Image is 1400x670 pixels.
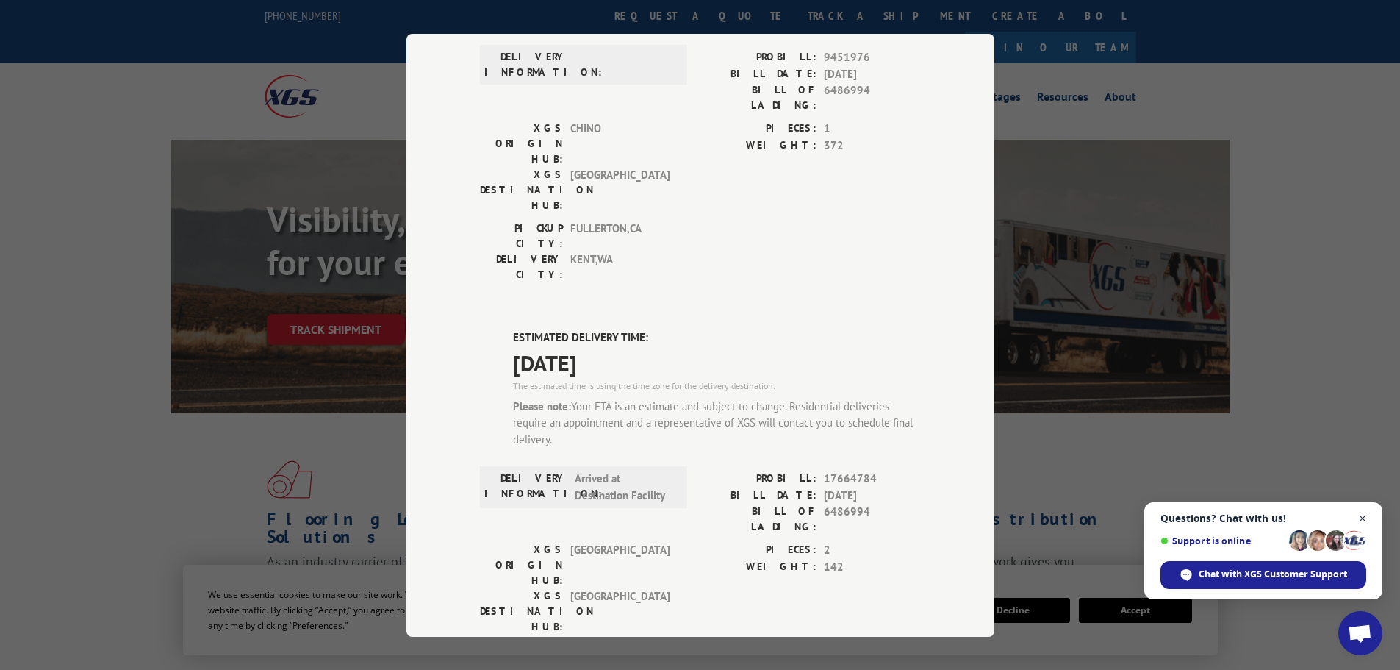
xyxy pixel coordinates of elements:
label: XGS DESTINATION HUB: [480,588,563,635]
span: 1 [824,121,921,138]
strong: Please note: [513,399,571,413]
span: 6486994 [824,504,921,535]
span: [DATE] [824,65,921,82]
label: BILL DATE: [700,487,816,504]
span: [GEOGRAPHIC_DATA] [570,167,670,213]
label: PIECES: [700,121,816,138]
span: 372 [824,137,921,154]
label: ESTIMATED DELIVERY TIME: [513,329,921,346]
div: Your ETA is an estimate and subject to change. Residential deliveries require an appointment and ... [513,398,921,448]
span: CHINO [570,121,670,167]
span: 6486994 [824,82,921,113]
div: The estimated time is using the time zone for the delivery destination. [513,379,921,392]
span: Close chat [1354,510,1372,528]
label: BILL DATE: [700,65,816,82]
label: XGS ORIGIN HUB: [480,542,563,588]
div: Chat with XGS Customer Support [1160,561,1366,589]
label: DELIVERY INFORMATION: [484,49,567,80]
label: PROBILL: [700,471,816,488]
label: PROBILL: [700,49,816,66]
label: XGS DESTINATION HUB: [480,167,563,213]
span: [GEOGRAPHIC_DATA] [570,542,670,588]
label: WEIGHT: [700,137,816,154]
label: WEIGHT: [700,558,816,575]
span: 17664784 [824,471,921,488]
span: KENT , WA [570,252,670,282]
span: [DATE] [824,487,921,504]
div: Open chat [1338,611,1382,655]
span: 9451976 [824,49,921,66]
span: Questions? Chat with us! [1160,513,1366,524]
label: BILL OF LADING: [700,82,816,113]
label: XGS ORIGIN HUB: [480,121,563,167]
label: PIECES: [700,542,816,559]
span: FULLERTON , CA [570,221,670,252]
span: Support is online [1160,535,1284,546]
span: DELIVERED [513,5,921,38]
label: DELIVERY CITY: [480,252,563,282]
span: Arrived at Destination Facility [575,471,674,504]
span: Chat with XGS Customer Support [1199,568,1347,581]
label: DELIVERY INFORMATION: [484,471,567,504]
span: [GEOGRAPHIC_DATA] [570,588,670,635]
span: 2 [824,542,921,559]
label: PICKUP CITY: [480,221,563,252]
label: BILL OF LADING: [700,504,816,535]
span: [DATE] [513,346,921,379]
span: 142 [824,558,921,575]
